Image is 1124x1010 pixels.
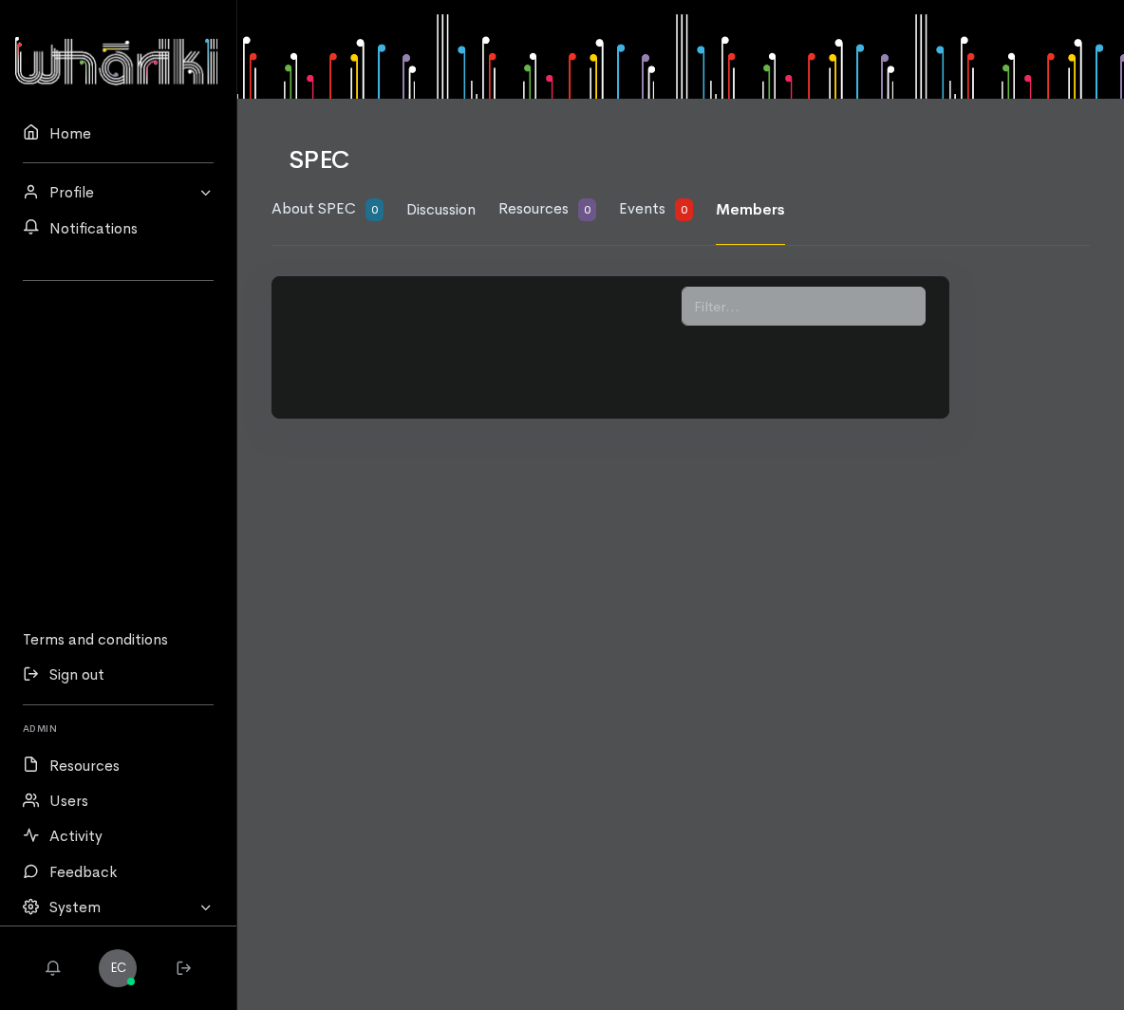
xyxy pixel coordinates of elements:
[406,199,476,219] span: Discussion
[682,287,888,326] input: Filter...
[272,198,356,218] span: About SPEC
[716,199,785,219] span: Members
[23,717,214,739] h6: Admin
[498,175,596,245] a: Resources 0
[406,176,476,245] a: Discussion
[99,949,137,987] a: EC
[619,175,693,245] a: Events 0
[289,147,1067,175] h1: SPEC
[272,175,384,245] a: About SPEC 0
[716,176,785,245] a: Members
[365,198,384,221] span: 0
[498,198,569,218] span: Resources
[619,198,665,218] span: Events
[578,198,596,221] span: 0
[675,198,693,221] span: 0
